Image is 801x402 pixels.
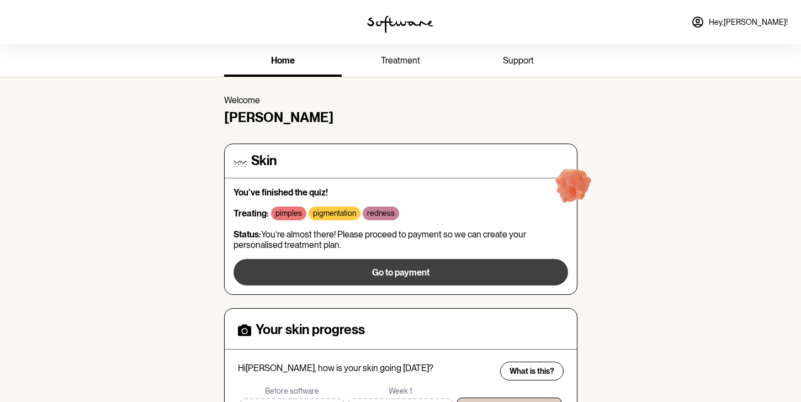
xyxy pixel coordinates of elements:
[234,229,261,240] strong: Status:
[342,46,459,77] a: treatment
[313,209,356,218] p: pigmentation
[503,55,534,66] span: support
[234,259,568,285] button: Go to payment
[538,152,608,223] img: red-blob.ee797e6f29be6228169e.gif
[238,387,347,396] p: Before software
[271,55,295,66] span: home
[381,55,420,66] span: treatment
[234,229,568,250] p: You’re almost there! Please proceed to payment so we can create your personalised treatment plan.
[372,267,429,278] span: Go to payment
[256,322,365,338] h4: Your skin progress
[367,15,433,33] img: software logo
[275,209,302,218] p: pimples
[510,367,554,376] span: What is this?
[238,363,493,373] p: Hi [PERSON_NAME] , how is your skin going [DATE]?
[224,95,577,105] p: Welcome
[709,18,788,27] span: Hey, [PERSON_NAME] !
[459,46,577,77] a: support
[346,387,455,396] p: Week 1
[224,110,577,126] h4: [PERSON_NAME]
[367,209,395,218] p: redness
[224,46,342,77] a: home
[234,187,568,198] p: You've finished the quiz!
[500,362,564,380] button: What is this?
[251,153,277,169] h4: Skin
[234,208,269,219] strong: Treating:
[685,9,794,35] a: Hey,[PERSON_NAME]!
